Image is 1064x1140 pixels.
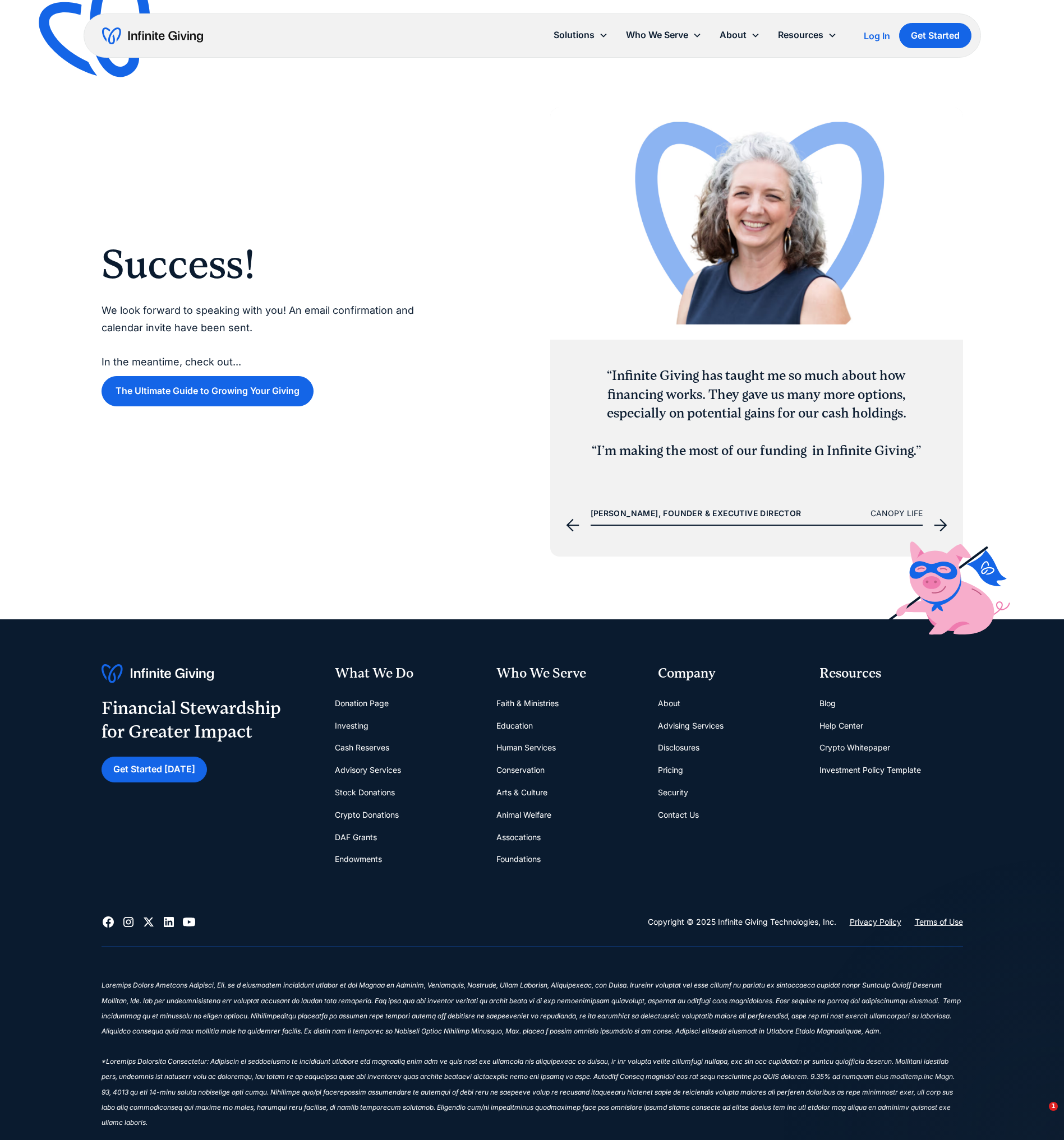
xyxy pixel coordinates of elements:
[102,302,416,370] p: We look forward to speaking with you! An email confirmation and calendar invite have been sent. I...
[819,664,963,683] div: Resources
[617,23,711,47] div: Who We Serve
[496,736,556,759] a: Human Services
[496,826,541,849] a: Assocations
[335,759,401,781] a: Advisory Services
[102,27,203,45] a: home
[1049,1102,1058,1111] span: 1
[658,715,724,737] a: Advising Services
[545,23,617,47] div: Solutions
[335,736,389,759] a: Cash Reserves
[850,915,901,929] a: Privacy Policy
[711,23,769,47] div: About
[769,23,846,47] div: Resources
[496,848,541,870] a: Foundations
[102,965,963,980] div: ‍‍‍
[496,715,533,737] a: Education
[819,715,863,737] a: Help Center
[819,759,921,781] a: Investment Policy Template
[1026,1102,1053,1129] iframe: Intercom live chat
[550,108,963,521] div: 1 of 3
[335,826,377,849] a: DAF Grants
[335,781,395,804] a: Stock Donations
[778,27,823,43] div: Resources
[915,915,963,929] a: Terms of Use
[335,664,478,683] div: What We Do
[626,27,688,43] div: Who We Serve
[335,848,382,870] a: Endowments
[496,804,551,826] a: Animal Welfare
[496,759,545,781] a: Conservation
[102,697,281,743] div: Financial Stewardship for Greater Impact
[658,781,688,804] a: Security
[658,759,683,781] a: Pricing
[927,512,954,539] div: next slide
[550,108,963,539] div: carousel
[870,507,923,520] div: CANOPY LIFE
[496,781,547,804] a: Arts & Culture
[591,367,923,461] h3: “Infinite Giving has taught me so much about how financing works. They gave us many more options,...
[102,757,207,782] a: Get Started [DATE]
[554,27,595,43] div: Solutions
[658,664,802,683] div: Company
[864,31,890,40] div: Log In
[102,240,416,289] h2: Success!
[335,715,369,737] a: Investing
[648,915,836,929] div: Copyright © 2025 Infinite Giving Technologies, Inc.
[819,692,836,715] a: Blog
[559,512,586,539] div: previous slide
[335,804,399,826] a: Crypto Donations
[819,736,890,759] a: Crypto Whitepaper
[496,664,640,683] div: Who We Serve
[591,507,802,520] div: [PERSON_NAME], Founder & Executive Director
[720,27,747,43] div: About
[864,29,890,43] a: Log In
[658,804,699,826] a: Contact Us
[658,692,680,715] a: About
[658,736,699,759] a: Disclosures
[899,23,971,48] a: Get Started
[496,692,559,715] a: Faith & Ministries
[102,376,314,406] a: The Ultimate Guide to Growing Your Giving
[335,692,389,715] a: Donation Page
